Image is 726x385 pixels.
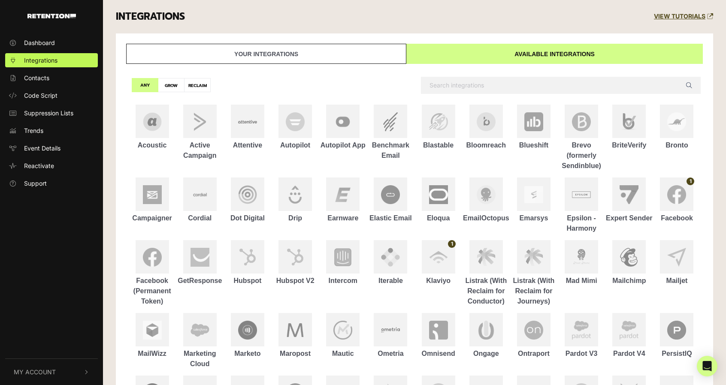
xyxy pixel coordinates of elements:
img: Ometria [381,325,400,335]
div: Hubspot V2 [272,276,319,286]
div: Eloqua [414,213,462,223]
img: Acoustic [143,112,162,131]
a: Hubspot V2 Hubspot V2 [272,240,319,286]
img: Ontraport [524,321,543,340]
img: Brevo (formerly Sendinblue) [572,112,591,131]
a: Iterable Iterable [367,240,414,286]
div: Marketing Cloud [176,349,224,369]
input: Search integrations [421,77,701,94]
div: BriteVerify [605,140,653,150]
a: Emarsys Emarsys [510,177,557,223]
a: Marketo Marketo [224,313,271,359]
div: Attentive [224,140,271,150]
div: Brevo (formerly Sendinblue) [558,140,605,171]
a: Available integrations [406,44,703,64]
span: Support [24,179,47,188]
div: Mautic [319,349,367,359]
button: My Account [5,359,98,385]
a: Trends [5,123,98,138]
label: RECLAIM [184,78,211,92]
div: Elastic Email [367,213,414,223]
a: Hubspot Hubspot [224,240,271,286]
div: Mailjet [653,276,701,286]
div: Facebook [653,213,701,223]
img: Marketing Cloud [191,321,209,339]
a: Omnisend Omnisend [414,313,462,359]
a: Integrations [5,53,98,67]
a: Autopilot Autopilot [272,105,319,150]
div: Bronto [653,140,701,150]
img: Pardot V4 [620,321,638,340]
img: Pardot V3 [572,321,591,340]
a: Drip Drip [272,177,319,223]
img: Earnware [333,185,352,204]
div: Klaviyo [414,276,462,286]
img: Emarsys [524,186,543,203]
span: Event Details [24,144,60,153]
a: Support [5,176,98,190]
span: Dashboard [24,38,55,47]
img: Cordial [191,185,209,204]
div: Emarsys [510,213,557,223]
a: VIEW TUTORIALS [654,13,713,20]
img: Facebook (Permanent Token) [143,248,162,267]
div: Listrak (With Reclaim for Journeys) [510,276,557,307]
a: Code Script [5,88,98,102]
a: Mailjet Mailjet [653,240,701,286]
span: My Account [14,367,56,376]
div: Pardot V3 [558,349,605,359]
span: Integrations [24,56,57,65]
h3: INTEGRATIONS [116,11,185,23]
img: Mad Mimi [572,248,591,267]
a: Intercom Intercom [319,240,367,286]
a: Ometria Ometria [367,313,414,359]
span: 1 [448,240,456,248]
a: Cordial Cordial [176,177,224,223]
a: Suppression Lists [5,106,98,120]
div: Marketo [224,349,271,359]
div: Cordial [176,213,224,223]
img: Hubspot V2 [286,248,305,266]
span: 1 [687,177,694,185]
label: ANY [132,78,158,92]
a: Mailchimp Mailchimp [605,240,653,286]
div: Maropost [272,349,319,359]
div: Drip [272,213,319,223]
img: Bloomreach [477,112,496,131]
a: GetResponse GetResponse [176,240,224,286]
div: Ontraport [510,349,557,359]
a: Listrak (With Reclaim for Conductor) Listrak (With Reclaim for Conductor) [462,240,510,307]
div: Mailchimp [605,276,653,286]
img: Active Campaign [191,112,209,131]
img: BriteVerify [620,112,638,131]
div: Mad Mimi [558,276,605,286]
img: Attentive [238,120,257,123]
img: Mailjet [667,248,686,267]
a: Dot Digital Dot Digital [224,177,271,223]
a: Eloqua Eloqua [414,177,462,223]
a: Ontraport Ontraport [510,313,557,359]
a: Facebook Facebook [653,177,701,223]
div: MailWizz [128,349,176,359]
a: Facebook (Permanent Token) Facebook (Permanent Token) [128,240,176,307]
div: Omnisend [414,349,462,359]
img: Retention.com [27,14,76,18]
img: Bronto [667,112,686,131]
a: Blueshift Blueshift [510,105,557,150]
a: Bronto Bronto [653,105,701,150]
a: Ongage Ongage [462,313,510,359]
img: Listrak (With Reclaim for Journeys) [524,248,543,266]
img: Benchmark Email [381,112,400,131]
div: Autopilot App [319,140,367,150]
a: Acoustic Acoustic [128,105,176,150]
img: Mailchimp [620,248,638,267]
img: Blueshift [524,112,543,131]
a: Contacts [5,71,98,85]
label: GROW [158,78,185,92]
img: Blastable [429,113,448,130]
div: PersistIQ [653,349,701,359]
img: EmailOctopus [477,185,496,204]
div: Acoustic [128,140,176,150]
a: Your integrations [126,44,406,64]
div: Ometria [367,349,414,359]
